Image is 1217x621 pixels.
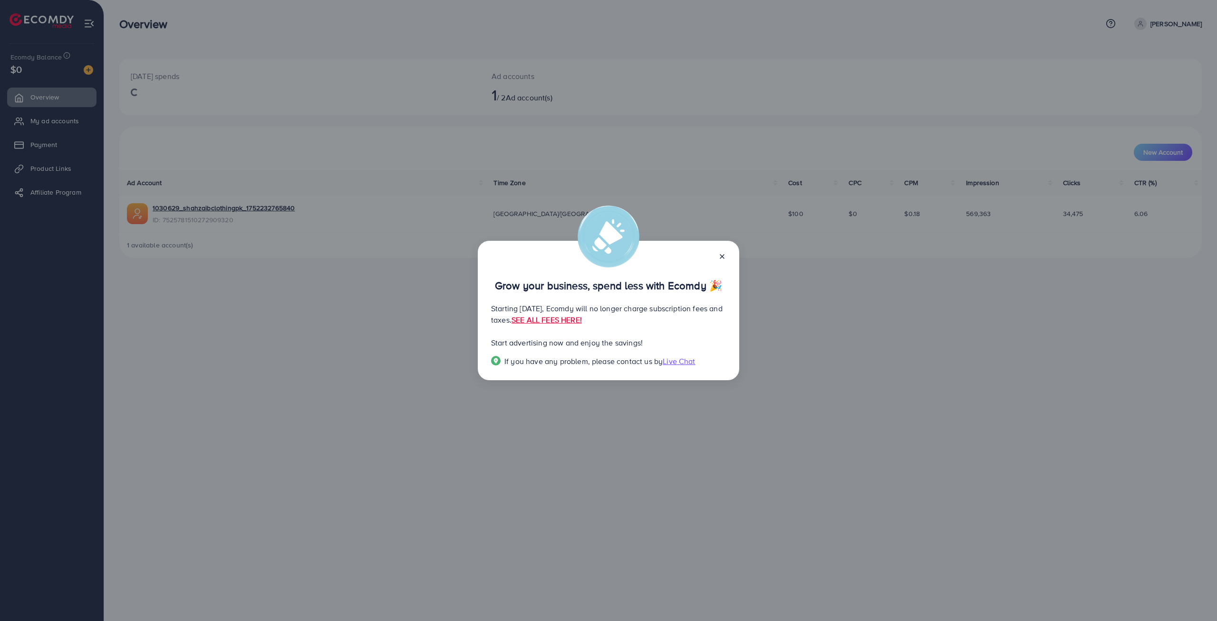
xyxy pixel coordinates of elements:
p: Grow your business, spend less with Ecomdy 🎉 [491,280,726,291]
img: Popup guide [491,356,501,365]
span: If you have any problem, please contact us by [504,356,663,366]
a: SEE ALL FEES HERE! [512,315,582,325]
iframe: Chat [1177,578,1210,614]
p: Start advertising now and enjoy the savings! [491,337,726,348]
img: alert [578,206,639,267]
p: Starting [DATE], Ecomdy will no longer charge subscription fees and taxes. [491,303,726,325]
span: Live Chat [663,356,695,366]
